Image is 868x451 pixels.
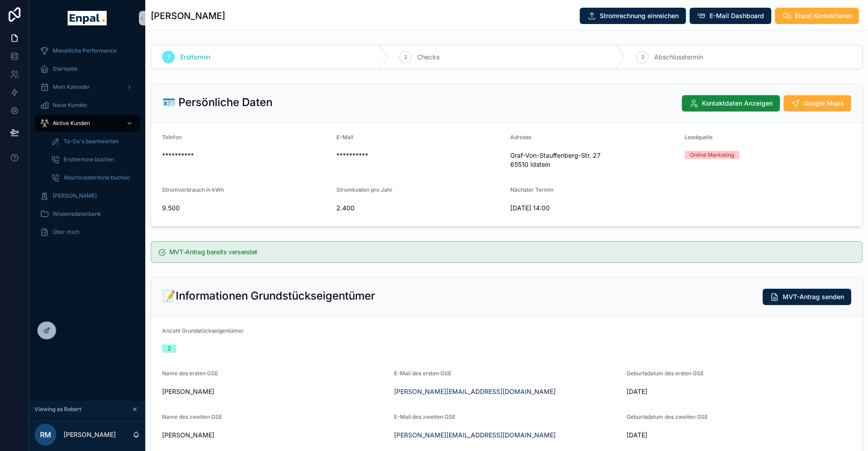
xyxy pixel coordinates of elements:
span: Adresse [510,134,532,141]
a: [PERSON_NAME][EMAIL_ADDRESS][DOMAIN_NAME] [394,387,556,396]
div: scrollable content [29,36,145,252]
span: 3 [641,53,644,61]
button: Google Maps [784,95,851,112]
span: Wissensdatenbank [53,210,101,218]
span: [PERSON_NAME] [162,431,387,440]
span: Stromkosten pro Jahr [336,186,393,193]
span: Checks [417,53,439,62]
a: [PERSON_NAME] [35,188,140,204]
span: Telefon [162,134,182,141]
a: Mein Kalender [35,79,140,95]
a: Wissensdatenbank [35,206,140,222]
span: Leadquelle [685,134,713,141]
span: To-Do's beantworten [64,138,118,145]
span: Ersttermin [180,53,210,62]
span: Monatliche Performance [53,47,117,54]
span: Graf-Von-Stauffenberg-Str. 27 65510 Idstein [510,151,677,169]
span: Viewing as Robert [35,406,81,413]
a: Ersttermine buchen [45,151,140,168]
span: 1 [168,53,170,61]
span: Ersttermine buchen [64,156,114,163]
a: Neue Kunden [35,97,140,113]
span: RM [40,429,51,440]
span: Enpal Kontaktieren [795,11,852,20]
span: Abschlusstermine buchen [64,174,130,181]
a: [PERSON_NAME][EMAIL_ADDRESS][DOMAIN_NAME] [394,431,556,440]
button: Enpal Kontaktieren [775,8,859,24]
button: Stromrechnung einreichen [580,8,686,24]
span: Anzahl Grundstückseigentümer [162,327,244,334]
a: To-Do's beantworten [45,133,140,150]
span: [DATE] 14:00 [510,204,677,213]
button: MVT-Antrag senden [763,289,851,305]
span: Mein Kalender [53,83,90,91]
span: 2 [404,53,407,61]
a: Aktive Kunden [35,115,140,131]
span: Abschlusstermin [654,53,703,62]
h1: [PERSON_NAME] [151,10,225,22]
span: E-Mail des ersten GSE [394,370,451,377]
span: Stromverbrauch in kWh [162,186,224,193]
h2: 📝Informationen Grundstückseigentümer [162,289,375,303]
span: [PERSON_NAME] [162,387,387,396]
img: App logo [68,11,106,25]
span: [DATE] [626,387,851,396]
a: Abschlusstermine buchen [45,170,140,186]
a: Startseite [35,61,140,77]
span: Geburtsdatum des zweiten GSE [626,413,708,420]
button: E-Mail Dashboard [690,8,771,24]
span: [PERSON_NAME] [53,192,97,199]
a: Monatliche Performance [35,43,140,59]
span: [DATE] [626,431,851,440]
span: 2.400 [336,204,503,213]
span: MVT-Antrag senden [783,292,844,301]
span: E-Mail [336,134,353,141]
span: E-Mail Dashboard [710,11,764,20]
span: Startseite [53,65,78,73]
div: 2 [168,344,171,353]
div: Online Marketing [690,151,734,159]
span: Über mich [53,228,79,236]
h2: 🪪 Persönliche Daten [162,95,272,110]
span: Name des ersten GSE [162,370,218,377]
span: Stromrechnung einreichen [600,11,679,20]
span: Kontaktdaten Anzeigen [702,99,773,108]
p: [PERSON_NAME] [64,430,116,439]
h5: MVT-Antrag bereits versendet [169,249,855,255]
span: Name des zweiten GSE [162,413,222,420]
span: Nächster Termin [510,186,553,193]
button: Kontaktdaten Anzeigen [682,95,780,112]
span: Google Maps [804,99,844,108]
span: Aktive Kunden [53,120,90,127]
span: 9.500 [162,204,329,213]
span: Neue Kunden [53,102,87,109]
span: Geburtsdatum des ersten GSE [626,370,704,377]
a: Über mich [35,224,140,240]
span: E-Mail des zweiten GSE [394,413,455,420]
